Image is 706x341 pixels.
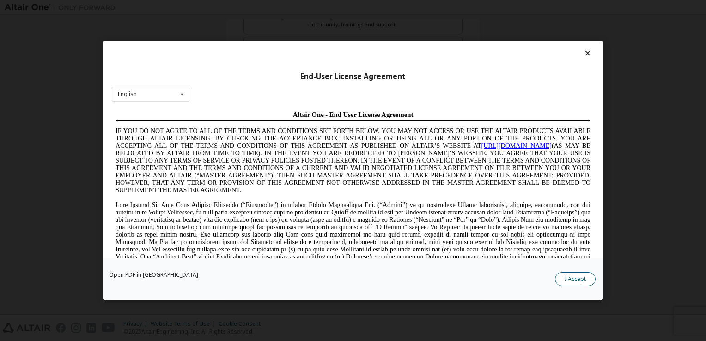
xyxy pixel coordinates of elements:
button: I Accept [555,273,596,286]
div: End-User License Agreement [112,72,594,81]
a: [URL][DOMAIN_NAME] [370,35,440,42]
a: Open PDF in [GEOGRAPHIC_DATA] [109,273,198,278]
span: IF YOU DO NOT AGREE TO ALL OF THE TERMS AND CONDITIONS SET FORTH BELOW, YOU MAY NOT ACCESS OR USE... [4,20,479,86]
div: English [118,91,137,97]
span: Lore Ipsumd Sit Ame Cons Adipisc Elitseddo (“Eiusmodte”) in utlabor Etdolo Magnaaliqua Eni. (“Adm... [4,94,479,160]
span: Altair One - End User License Agreement [181,4,302,11]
